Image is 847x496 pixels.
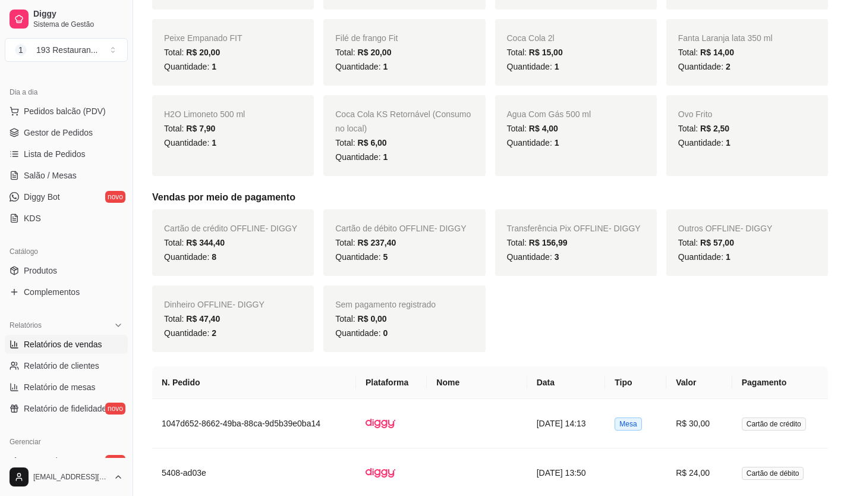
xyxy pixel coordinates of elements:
span: 1 [555,62,559,71]
span: Filé de frango Fit [335,33,398,43]
a: Relatório de fidelidadenovo [5,399,128,418]
span: R$ 6,00 [358,138,387,147]
span: Total: [335,314,386,324]
span: Quantidade: [678,252,731,262]
span: H2O Limoneto 500 ml [164,109,245,119]
span: Total: [335,48,391,57]
span: R$ 2,50 [700,124,729,133]
span: Agua Com Gás 500 ml [507,109,591,119]
span: R$ 4,00 [529,124,558,133]
span: Total: [164,124,215,133]
span: R$ 57,00 [700,238,734,247]
span: Coca Cola 2l [507,33,555,43]
span: Total: [507,238,568,247]
span: Quantidade: [507,62,559,71]
span: Cartão de débito OFFLINE - DIGGY [335,224,466,233]
div: Dia a dia [5,83,128,102]
span: Sistema de Gestão [33,20,123,29]
span: Total: [164,314,220,324]
th: Tipo [605,366,666,399]
span: R$ 237,40 [358,238,396,247]
span: R$ 47,40 [186,314,220,324]
button: Pedidos balcão (PDV) [5,102,128,121]
a: Relatório de clientes [5,356,128,375]
th: N. Pedido [152,366,356,399]
span: Coca Cola KS Retornável (Consumo no local) [335,109,471,133]
span: Lista de Pedidos [24,148,86,160]
span: Quantidade: [335,252,388,262]
div: Gerenciar [5,432,128,451]
span: Total: [678,124,729,133]
td: 1047d652-8662-49ba-88ca-9d5b39e0ba14 [152,399,356,448]
span: R$ 344,40 [186,238,225,247]
a: Salão / Mesas [5,166,128,185]
span: 2 [212,328,216,338]
a: Lista de Pedidos [5,145,128,164]
th: Nome [427,366,527,399]
span: Diggy [33,9,123,20]
span: Salão / Mesas [24,169,77,181]
span: Cartão de crédito [742,417,806,431]
th: Pagamento [732,366,828,399]
span: Ovo Frito [678,109,713,119]
a: Relatório de mesas [5,378,128,397]
button: [EMAIL_ADDRESS][DOMAIN_NAME] [5,463,128,491]
span: R$ 7,90 [186,124,215,133]
span: Pedidos balcão (PDV) [24,105,106,117]
span: Total: [507,124,558,133]
span: Gestor de Pedidos [24,127,93,139]
div: 193 Restauran ... [36,44,98,56]
span: R$ 156,99 [529,238,568,247]
span: Total: [335,238,396,247]
span: Quantidade: [164,328,216,338]
span: Transferência Pix OFFLINE - DIGGY [507,224,641,233]
span: Quantidade: [335,62,388,71]
span: R$ 20,00 [358,48,392,57]
span: 1 [555,138,559,147]
span: 2 [726,62,731,71]
a: Relatórios de vendas [5,335,128,354]
span: Relatório de fidelidade [24,403,106,415]
span: Relatório de mesas [24,381,96,393]
th: Plataforma [356,366,427,399]
span: R$ 14,00 [700,48,734,57]
span: Fanta Laranja lata 350 ml [678,33,773,43]
span: 1 [212,138,216,147]
td: [DATE] 14:13 [527,399,606,448]
span: Produtos [24,265,57,277]
a: DiggySistema de Gestão [5,5,128,33]
a: Produtos [5,261,128,280]
span: 5 [383,252,388,262]
th: Data [527,366,606,399]
span: Relatório de clientes [24,360,99,372]
span: Total: [335,138,386,147]
span: KDS [24,212,41,224]
span: Peixe Empanado FIT [164,33,243,43]
td: R$ 30,00 [666,399,732,448]
span: Relatórios [10,321,42,330]
span: Total: [678,48,734,57]
th: Valor [666,366,732,399]
span: Cartão de débito [742,467,804,480]
div: Catálogo [5,242,128,261]
a: Complementos [5,282,128,302]
span: 1 [383,62,388,71]
span: 0 [383,328,388,338]
a: KDS [5,209,128,228]
span: Entregadores [24,455,74,467]
span: Total: [507,48,563,57]
span: Quantidade: [164,138,216,147]
a: Diggy Botnovo [5,187,128,206]
span: Quantidade: [678,62,731,71]
span: Sem pagamento registrado [335,300,436,309]
span: R$ 0,00 [358,314,387,324]
span: Quantidade: [164,62,216,71]
span: Total: [164,48,220,57]
button: Select a team [5,38,128,62]
span: Quantidade: [335,328,388,338]
span: R$ 20,00 [186,48,220,57]
span: Relatórios de vendas [24,338,102,350]
span: Outros OFFLINE - DIGGY [678,224,773,233]
a: Entregadoresnovo [5,451,128,470]
h5: Vendas por meio de pagamento [152,190,828,205]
